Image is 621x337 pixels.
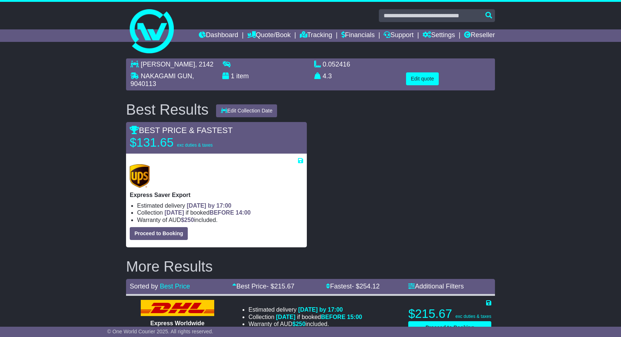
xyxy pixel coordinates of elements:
p: Express Saver Export [130,191,303,198]
span: [PERSON_NAME] [141,61,195,68]
a: Best Price [160,283,190,290]
span: 1 [231,72,234,80]
button: Edit quote [406,72,439,85]
button: Proceed to Booking [130,227,188,240]
a: Quote/Book [247,29,291,42]
span: - $ [266,283,294,290]
span: [DATE] by 17:00 [187,202,231,209]
span: 4.3 [323,72,332,80]
p: $215.67 [408,306,491,321]
a: Fastest- $254.12 [326,283,380,290]
span: 250 [184,217,194,223]
div: Best Results [122,101,212,118]
a: Financials [341,29,375,42]
span: [DATE] by 17:00 [298,306,343,313]
span: item [236,72,249,80]
span: 14:00 [236,209,251,216]
a: Support [384,29,413,42]
a: Additional Filters [408,283,464,290]
li: Warranty of AUD included. [137,216,303,223]
h2: More Results [126,258,495,275]
span: - $ [352,283,380,290]
li: Estimated delivery [248,306,362,313]
span: $ [181,217,194,223]
span: [DATE] [276,314,295,320]
button: Edit Collection Date [216,104,277,117]
span: BEFORE [209,209,234,216]
span: 15:00 [347,314,362,320]
a: Settings [423,29,455,42]
img: UPS (new): Express Saver Export [130,164,150,188]
a: Best Price- $215.67 [232,283,294,290]
a: Reseller [464,29,495,42]
span: if booked [276,314,362,320]
li: Collection [248,313,362,320]
span: Sorted by [130,283,158,290]
span: 254.12 [359,283,380,290]
span: Express Worldwide Export [150,320,204,333]
li: Collection [137,209,303,216]
span: BEFORE [321,314,345,320]
span: , 9040113 [130,72,194,88]
li: Estimated delivery [137,202,303,209]
li: Warranty of AUD included. [248,320,362,327]
span: 215.67 [274,283,294,290]
span: NAKAGAMI GUN [141,72,192,80]
span: exc duties & taxes [177,143,212,148]
span: 250 [296,321,306,327]
a: Tracking [300,29,332,42]
button: Proceed to Booking [408,321,491,334]
span: if booked [165,209,251,216]
span: , 2142 [195,61,213,68]
p: $131.65 [130,135,222,150]
span: $ [292,321,306,327]
a: Dashboard [199,29,238,42]
span: © One World Courier 2025. All rights reserved. [107,329,213,334]
span: [DATE] [165,209,184,216]
span: 0.052416 [323,61,350,68]
span: exc duties & taxes [456,314,491,319]
img: DHL: Express Worldwide Export [141,300,214,316]
span: BEST PRICE & FASTEST [130,126,233,135]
